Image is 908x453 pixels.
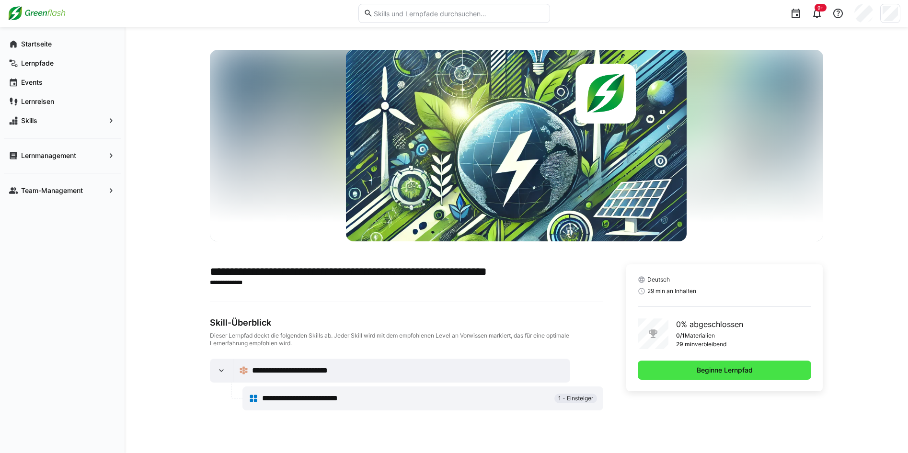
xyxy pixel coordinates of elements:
span: 1 - Einsteiger [558,395,593,402]
span: Beginne Lernpfad [695,365,754,375]
span: 29 min an Inhalten [647,287,696,295]
div: Dieser Lernpfad deckt die folgenden Skills ab. Jeder Skill wird mit dem empfohlenen Level an Vorw... [210,332,603,347]
span: Deutsch [647,276,670,283]
button: Beginne Lernpfad [638,361,812,380]
p: Materialien [685,332,715,340]
div: Skill-Überblick [210,317,603,328]
p: 0/1 [676,332,685,340]
p: verbleibend [695,340,726,348]
input: Skills und Lernpfade durchsuchen… [373,9,544,18]
p: 29 min [676,340,695,348]
p: 0% abgeschlossen [676,318,743,330]
span: 9+ [817,5,824,11]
